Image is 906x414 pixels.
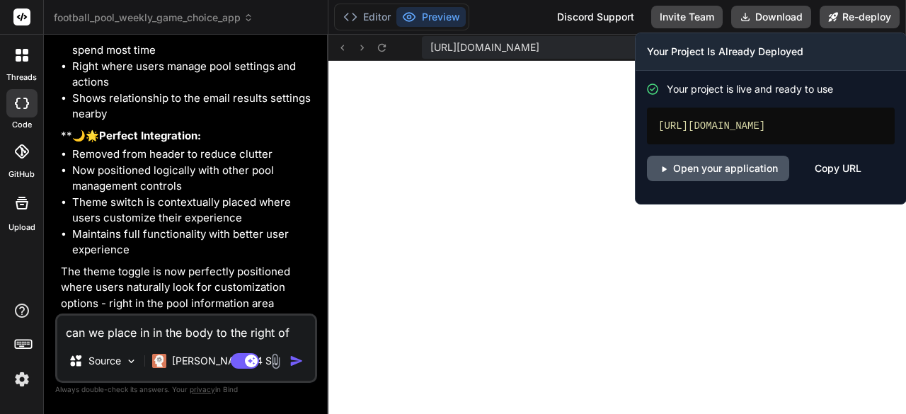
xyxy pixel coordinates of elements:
[815,156,861,181] div: Copy URL
[338,7,396,27] button: Editor
[8,222,35,234] label: Upload
[72,163,314,195] li: Now positioned logically with other pool management controls
[88,354,121,368] p: Source
[72,146,314,163] li: Removed from header to reduce clutter
[152,354,166,368] img: Claude 4 Sonnet
[72,59,314,91] li: Right where users manage pool settings and actions
[289,354,304,368] img: icon
[667,82,833,96] span: Your project is live and ready to use
[99,129,201,142] strong: Perfect Integration:
[190,385,215,393] span: privacy
[8,168,35,180] label: GitHub
[549,6,643,28] div: Discord Support
[12,119,32,131] label: code
[396,7,466,27] button: Preview
[55,383,317,396] p: Always double-check its answers. Your in Bind
[6,71,37,84] label: threads
[430,40,539,54] span: [URL][DOMAIN_NAME]
[125,355,137,367] img: Pick Models
[647,108,895,144] div: [URL][DOMAIN_NAME]
[72,91,314,122] li: Shows relationship to the email results settings nearby
[172,354,277,368] p: [PERSON_NAME] 4 S..
[72,226,314,258] li: Maintains full functionality with better user experience
[651,6,723,28] button: Invite Team
[54,11,253,25] span: football_pool_weekly_game_choice_app
[61,264,314,328] p: The theme toggle is now perfectly positioned where users naturally look for customization options...
[10,367,34,391] img: settings
[328,61,906,414] iframe: Preview
[731,6,811,28] button: Download
[268,353,284,369] img: attachment
[647,156,789,181] a: Open your application
[820,6,900,28] button: Re-deploy
[647,45,895,59] h3: Your Project Is Already Deployed
[72,195,314,226] li: Theme switch is contextually placed where users customize their experience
